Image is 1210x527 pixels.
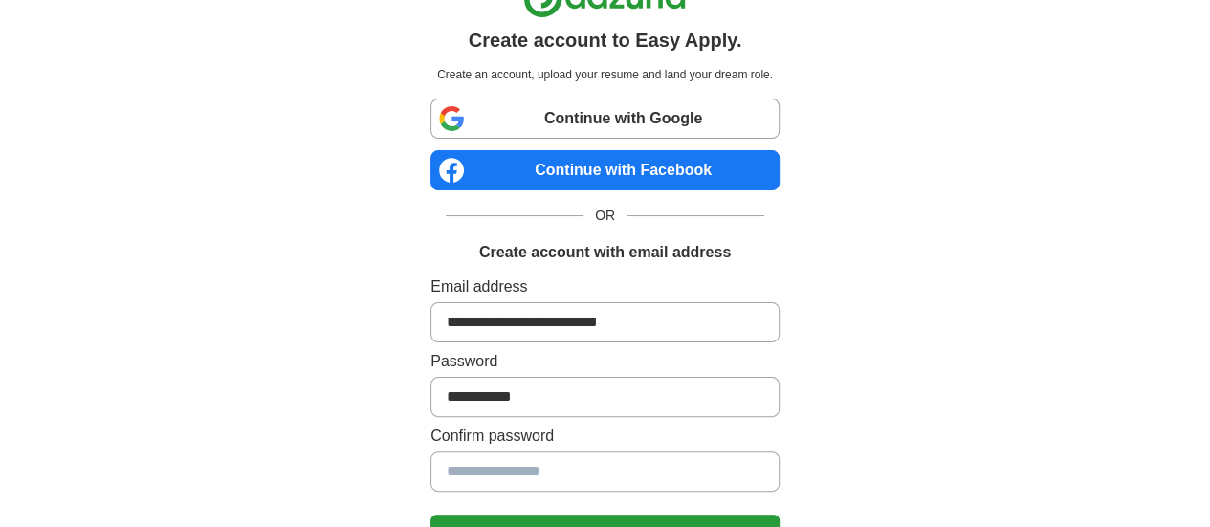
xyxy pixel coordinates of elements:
[583,206,627,226] span: OR
[469,26,742,55] h1: Create account to Easy Apply.
[430,425,780,448] label: Confirm password
[430,350,780,373] label: Password
[430,150,780,190] a: Continue with Facebook
[430,99,780,139] a: Continue with Google
[430,275,780,298] label: Email address
[434,66,776,83] p: Create an account, upload your resume and land your dream role.
[479,241,731,264] h1: Create account with email address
